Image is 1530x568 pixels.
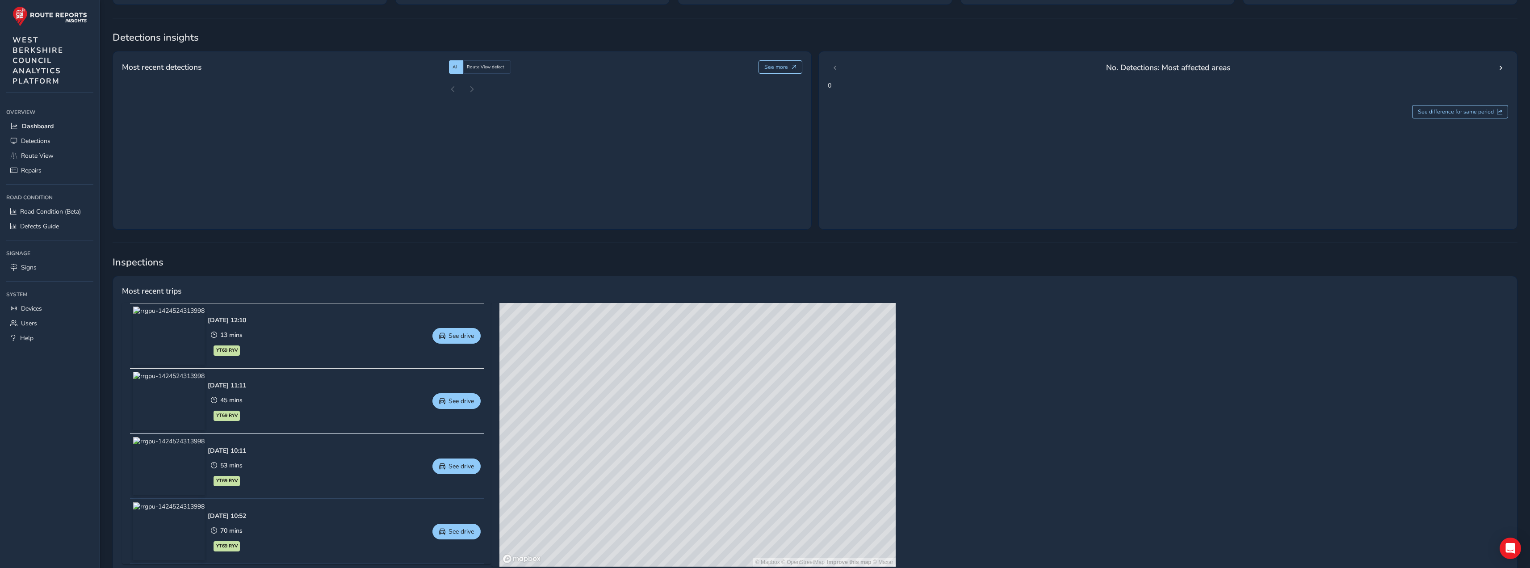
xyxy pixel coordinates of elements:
div: Signage [6,247,93,260]
span: 53 mins [220,461,243,470]
span: Inspections [113,256,1517,269]
span: Route View defect [467,64,504,70]
span: Help [20,334,34,342]
div: [DATE] 12:10 [208,316,246,324]
span: 70 mins [220,526,243,535]
button: See drive [432,459,481,474]
span: Users [21,319,37,328]
button: See drive [432,328,481,344]
span: YT69 RYV [216,543,238,550]
a: Dashboard [6,119,93,134]
span: See drive [449,527,474,536]
span: Most recent trips [122,285,181,297]
span: Defects Guide [20,222,59,231]
a: Devices [6,301,93,316]
span: Dashboard [22,122,54,130]
div: [DATE] 11:11 [208,381,246,390]
a: Help [6,331,93,345]
span: See drive [449,332,474,340]
span: See difference for same period [1418,108,1494,115]
img: rrgpu-1424524313998 [133,502,205,560]
a: Repairs [6,163,93,178]
span: Route View [21,151,54,160]
div: AI [449,60,463,74]
img: rrgpu-1424524313998 [133,437,205,495]
span: Repairs [21,166,42,175]
a: Signs [6,260,93,275]
span: See more [764,63,788,71]
span: See drive [449,397,474,405]
button: See more [759,60,803,74]
span: 45 mins [220,396,243,404]
span: Road Condition (Beta) [20,207,81,216]
div: 0 [818,51,1517,230]
span: YT69 RYV [216,477,238,484]
div: [DATE] 10:52 [208,512,246,520]
button: See drive [432,393,481,409]
div: Route View defect [463,60,511,74]
div: Open Intercom Messenger [1500,538,1521,559]
button: See drive [432,524,481,539]
span: YT69 RYV [216,412,238,419]
a: Users [6,316,93,331]
span: No. Detections: Most affected areas [1106,62,1230,73]
img: rrgpu-1424524313998 [133,372,205,430]
span: Signs [21,263,37,272]
div: Road Condition [6,191,93,204]
span: WEST BERKSHIRE COUNCIL ANALYTICS PLATFORM [13,35,63,86]
div: [DATE] 10:11 [208,446,246,455]
span: 13 mins [220,331,243,339]
div: Overview [6,105,93,119]
div: System [6,288,93,301]
span: Detections [21,137,50,145]
a: Defects Guide [6,219,93,234]
span: AI [453,64,457,70]
a: Route View [6,148,93,163]
span: Detections insights [113,31,1517,44]
button: See difference for same period [1412,105,1509,118]
span: See drive [449,462,474,471]
span: Most recent detections [122,61,201,73]
a: Road Condition (Beta) [6,204,93,219]
a: Detections [6,134,93,148]
span: YT69 RYV [216,347,238,354]
span: Devices [21,304,42,313]
img: rrgpu-1424524313998 [133,307,205,365]
img: rr logo [13,6,87,26]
